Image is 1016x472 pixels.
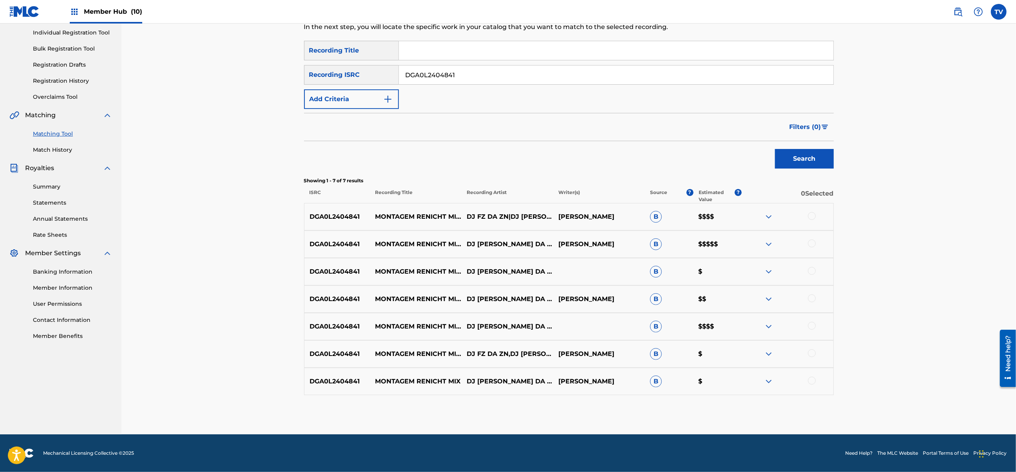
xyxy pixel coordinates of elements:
[971,4,986,20] div: Help
[369,189,461,203] p: Recording Title
[370,349,462,359] p: MONTAGEM RENICHT MIX (SLOWED)
[304,267,370,276] p: DGA0L2404841
[923,450,969,457] a: Portal Terms of Use
[33,29,112,37] a: Individual Registration Tool
[304,22,712,32] p: In the next step, you will locate the specific work in your catalog that you want to match to the...
[650,348,662,360] span: B
[553,349,645,359] p: [PERSON_NAME]
[650,211,662,223] span: B
[25,163,54,173] span: Royalties
[553,377,645,386] p: [PERSON_NAME]
[693,349,742,359] p: $
[974,7,983,16] img: help
[650,189,667,203] p: Source
[304,189,370,203] p: ISRC
[84,7,142,16] span: Member Hub
[462,349,553,359] p: DJ FZ DA ZN,DJ [PERSON_NAME] DA DZ7
[33,77,112,85] a: Registration History
[553,294,645,304] p: [PERSON_NAME]
[304,294,370,304] p: DGA0L2404841
[33,61,112,69] a: Registration Drafts
[103,249,112,258] img: expand
[764,212,773,221] img: expand
[9,448,34,458] img: logo
[9,163,19,173] img: Royalties
[735,189,742,196] span: ?
[950,4,966,20] a: Public Search
[977,434,1016,472] iframe: Chat Widget
[304,377,370,386] p: DGA0L2404841
[370,212,462,221] p: MONTAGEM RENICHT MIX (SLOWED)
[33,332,112,340] a: Member Benefits
[991,4,1007,20] div: User Menu
[33,231,112,239] a: Rate Sheets
[383,94,393,104] img: 9d2ae6d4665cec9f34b9.svg
[977,434,1016,472] div: Chat-Widget
[304,177,834,184] p: Showing 1 - 7 of 7 results
[979,442,984,466] div: Ziehen
[103,163,112,173] img: expand
[764,240,773,249] img: expand
[764,349,773,359] img: expand
[33,183,112,191] a: Summary
[33,284,112,292] a: Member Information
[764,267,773,276] img: expand
[742,189,833,203] p: 0 Selected
[553,240,645,249] p: [PERSON_NAME]
[775,149,834,169] button: Search
[462,322,553,331] p: DJ [PERSON_NAME] DA DZ7,DJ FZ DA ZN
[304,41,834,172] form: Search Form
[33,130,112,138] a: Matching Tool
[33,316,112,324] a: Contact Information
[43,450,134,457] span: Mechanical Licensing Collective © 2025
[693,240,742,249] p: $$$$$
[973,450,1007,457] a: Privacy Policy
[822,125,828,129] img: filter
[953,7,963,16] img: search
[764,294,773,304] img: expand
[785,117,834,137] button: Filters (0)
[9,6,40,17] img: MLC Logo
[764,377,773,386] img: expand
[131,8,142,15] span: (10)
[693,267,742,276] p: $
[25,249,81,258] span: Member Settings
[25,111,56,120] span: Matching
[764,322,773,331] img: expand
[650,266,662,278] span: B
[877,450,918,457] a: The MLC Website
[845,450,873,457] a: Need Help?
[304,212,370,221] p: DGA0L2404841
[790,122,821,132] span: Filters ( 0 )
[70,7,79,16] img: Top Rightsholders
[693,322,742,331] p: $$$$
[462,189,553,203] p: Recording Artist
[33,268,112,276] a: Banking Information
[304,322,370,331] p: DGA0L2404841
[370,322,462,331] p: MONTAGEM RENICHT MIX (SLOWED)
[103,111,112,120] img: expand
[9,111,19,120] img: Matching
[650,376,662,387] span: B
[693,212,742,221] p: $$$$
[370,377,462,386] p: MONTAGEM RENICHT MIX
[462,212,553,221] p: DJ FZ DA ZN|DJ [PERSON_NAME] DA DZ7
[33,45,112,53] a: Bulk Registration Tool
[9,249,19,258] img: Member Settings
[370,294,462,304] p: MONTAGEM RENICHT MIX (SLOWED)
[304,349,370,359] p: DGA0L2404841
[33,93,112,101] a: Overclaims Tool
[462,377,553,386] p: DJ [PERSON_NAME] DA DZ7,DJ FZ DA ZN
[693,294,742,304] p: $$
[553,189,645,203] p: Writer(s)
[650,293,662,305] span: B
[699,189,735,203] p: Estimated Value
[650,321,662,332] span: B
[33,300,112,308] a: User Permissions
[462,294,553,304] p: DJ [PERSON_NAME] DA DZ7,DJ FZ DA ZN
[693,377,742,386] p: $
[304,89,399,109] button: Add Criteria
[462,240,553,249] p: DJ [PERSON_NAME] DA DZ7,DJ FZ DA ZN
